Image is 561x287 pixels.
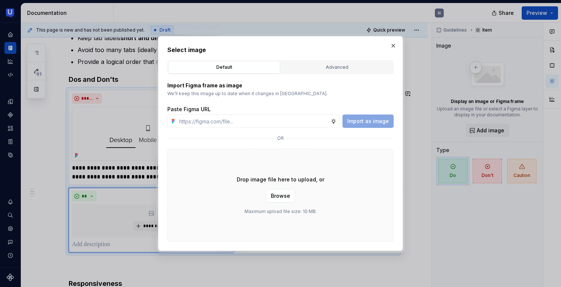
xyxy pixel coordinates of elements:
input: https://figma.com/file... [176,115,331,128]
p: Maximum upload file size: 10 MB. [245,209,317,215]
label: Paste Figma URL [167,106,211,113]
span: Browse [271,192,290,200]
p: Drop image file here to upload, or [237,176,324,183]
p: We’ll keep this image up to date when it changes in [GEOGRAPHIC_DATA]. [167,91,394,97]
div: Default [171,64,278,71]
h2: Select image [167,45,394,54]
button: Browse [266,189,295,203]
div: Advanced [283,64,390,71]
p: Import Figma frame as image [167,82,394,89]
p: or [277,135,284,141]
